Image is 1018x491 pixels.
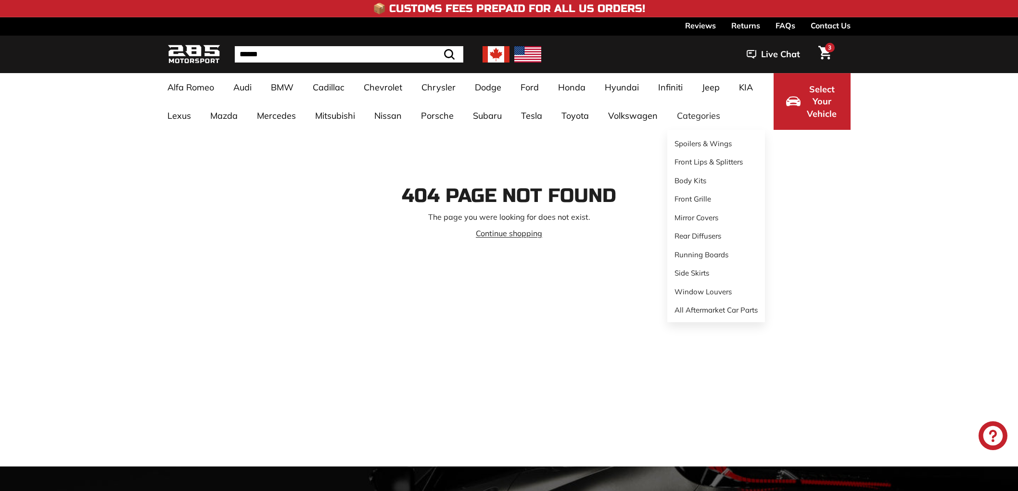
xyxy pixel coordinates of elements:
a: Tesla [511,101,552,130]
a: Returns [731,17,760,34]
a: Toyota [552,101,598,130]
a: Mercedes [247,101,305,130]
a: Body Kits [667,172,765,190]
a: BMW [261,73,303,101]
a: Window Louvers [667,283,765,302]
a: Porsche [411,101,463,130]
span: Select Your Vehicle [805,83,838,120]
p: The page you were looking for does not exist. [167,211,851,223]
a: Jeep [692,73,729,101]
a: Running Boards [667,246,765,264]
a: Ford [511,73,548,101]
a: Nissan [365,101,411,130]
a: All Aftermarket Car Parts [667,301,765,320]
a: Cart [813,38,837,71]
a: KIA [729,73,763,101]
span: Live Chat [761,48,800,61]
input: Search [235,46,463,63]
a: Front Lips & Splitters [667,153,765,172]
a: Honda [548,73,595,101]
span: 3 [828,44,831,51]
img: Logo_285_Motorsport_areodynamics_components [167,43,220,66]
a: Audi [224,73,261,101]
a: Mitsubishi [305,101,365,130]
a: FAQs [776,17,795,34]
a: Alfa Romeo [158,73,224,101]
a: Lexus [158,101,201,130]
a: Cadillac [303,73,354,101]
a: Contact Us [811,17,851,34]
a: Front Grille [667,190,765,209]
a: Chrysler [412,73,465,101]
a: Mazda [201,101,247,130]
a: Volkswagen [598,101,667,130]
a: Reviews [685,17,716,34]
a: Side Skirts [667,264,765,283]
a: Hyundai [595,73,649,101]
h4: 📦 Customs Fees Prepaid for All US Orders! [373,3,645,14]
a: Dodge [465,73,511,101]
button: Live Chat [734,42,813,66]
inbox-online-store-chat: Shopify online store chat [976,421,1010,453]
a: Chevrolet [354,73,412,101]
a: Continue shopping [476,228,542,238]
h1: 404 Page Not Found [167,185,851,206]
button: Select Your Vehicle [774,73,851,130]
a: Infiniti [649,73,692,101]
a: Categories [667,101,730,130]
a: Mirror Covers [667,209,765,227]
a: Subaru [463,101,511,130]
a: Rear Diffusers [667,227,765,246]
a: Spoilers & Wings [667,135,765,153]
